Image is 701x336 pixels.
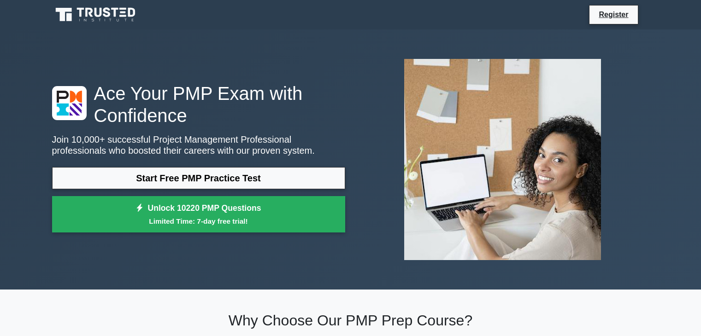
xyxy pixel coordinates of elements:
[52,196,345,233] a: Unlock 10220 PMP QuestionsLimited Time: 7-day free trial!
[52,167,345,189] a: Start Free PMP Practice Test
[52,312,649,329] h2: Why Choose Our PMP Prep Course?
[52,134,345,156] p: Join 10,000+ successful Project Management Professional professionals who boosted their careers w...
[52,82,345,127] h1: Ace Your PMP Exam with Confidence
[593,9,634,20] a: Register
[64,216,334,226] small: Limited Time: 7-day free trial!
